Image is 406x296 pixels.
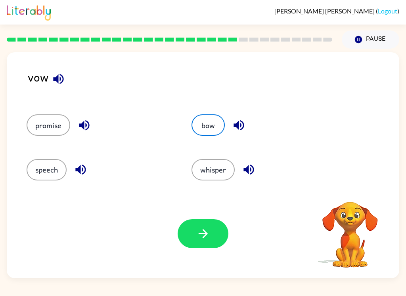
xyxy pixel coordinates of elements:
a: Logout [378,7,397,15]
div: ( ) [274,7,399,15]
button: speech [27,159,67,180]
button: Pause [342,30,399,49]
div: vow [28,68,399,99]
img: Literably [7,3,51,21]
button: bow [192,114,225,136]
span: [PERSON_NAME] [PERSON_NAME] [274,7,376,15]
button: promise [27,114,70,136]
button: whisper [192,159,235,180]
video: Your browser must support playing .mp4 files to use Literably. Please try using another browser. [310,190,390,269]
